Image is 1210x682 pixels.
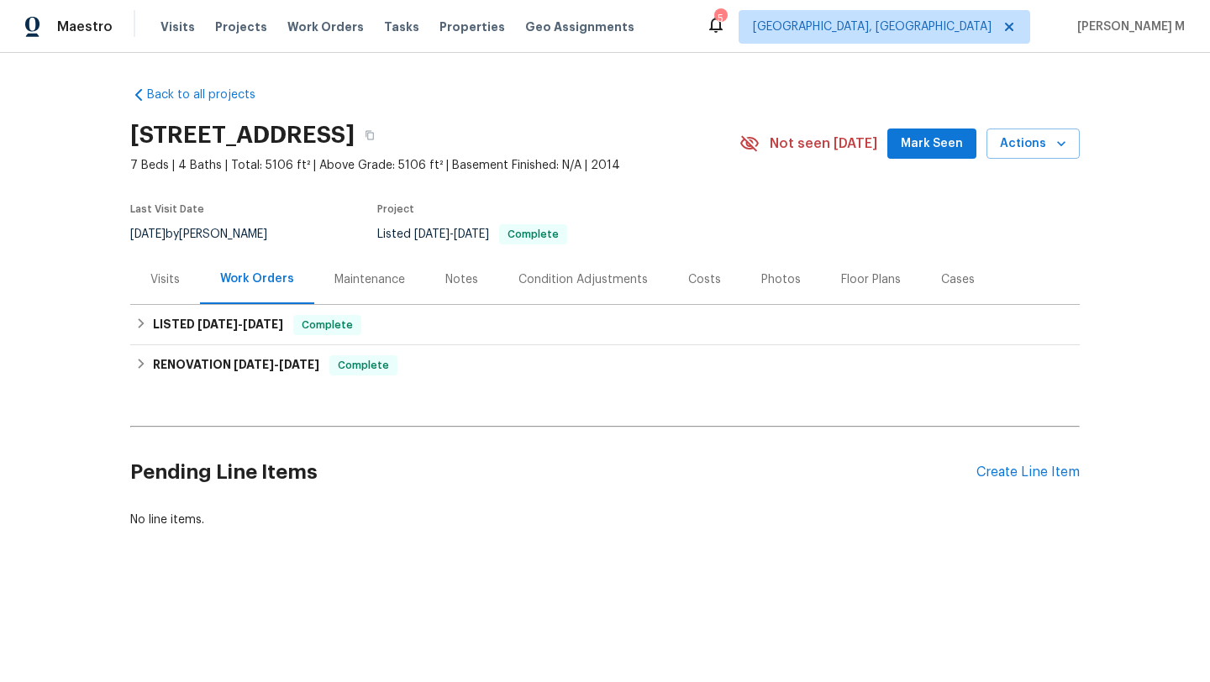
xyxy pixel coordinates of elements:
[197,318,238,330] span: [DATE]
[130,224,287,244] div: by [PERSON_NAME]
[150,271,180,288] div: Visits
[334,271,405,288] div: Maintenance
[130,87,292,103] a: Back to all projects
[355,120,385,150] button: Copy Address
[688,271,721,288] div: Costs
[197,318,283,330] span: -
[384,21,419,33] span: Tasks
[439,18,505,35] span: Properties
[414,228,489,240] span: -
[770,135,877,152] span: Not seen [DATE]
[243,318,283,330] span: [DATE]
[215,18,267,35] span: Projects
[761,271,801,288] div: Photos
[234,359,319,370] span: -
[753,18,992,35] span: [GEOGRAPHIC_DATA], [GEOGRAPHIC_DATA]
[377,228,567,240] span: Listed
[130,228,166,240] span: [DATE]
[454,228,489,240] span: [DATE]
[414,228,450,240] span: [DATE]
[130,305,1080,345] div: LISTED [DATE]-[DATE]Complete
[1000,134,1066,155] span: Actions
[160,18,195,35] span: Visits
[130,345,1080,386] div: RENOVATION [DATE]-[DATE]Complete
[279,359,319,370] span: [DATE]
[525,18,634,35] span: Geo Assignments
[287,18,364,35] span: Work Orders
[976,464,1080,480] div: Create Line Item
[130,204,204,214] span: Last Visit Date
[130,127,355,144] h2: [STREET_ADDRESS]
[153,355,319,375] h6: RENOVATION
[986,129,1080,160] button: Actions
[130,433,976,511] h2: Pending Line Items
[941,271,975,288] div: Cases
[377,204,414,214] span: Project
[501,229,566,239] span: Complete
[445,271,478,288] div: Notes
[887,129,976,160] button: Mark Seen
[331,357,396,374] span: Complete
[841,271,901,288] div: Floor Plans
[234,359,274,370] span: [DATE]
[901,134,963,155] span: Mark Seen
[1071,18,1185,35] span: [PERSON_NAME] M
[57,18,113,35] span: Maestro
[518,271,648,288] div: Condition Adjustments
[130,511,1080,528] div: No line items.
[220,270,294,287] div: Work Orders
[714,10,726,27] div: 5
[153,315,283,335] h6: LISTED
[130,157,739,174] span: 7 Beds | 4 Baths | Total: 5106 ft² | Above Grade: 5106 ft² | Basement Finished: N/A | 2014
[295,317,360,333] span: Complete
